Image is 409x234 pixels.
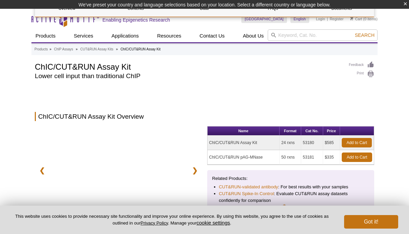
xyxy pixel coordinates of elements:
a: Services [70,29,97,42]
a: Products [31,29,59,42]
a: Print [349,70,374,78]
td: 24 rxns [280,136,301,150]
li: (0 items) [350,15,378,23]
a: CUT&RUN Spike-In Control [219,190,274,197]
a: Register [330,17,343,21]
a: About Us [239,29,268,42]
p: Related Products: [212,175,369,182]
a: Login [316,17,325,21]
a: ❯ [188,163,202,178]
a: English [290,15,309,23]
a: [GEOGRAPHIC_DATA] [241,15,287,23]
a: Add to Cart [342,138,372,147]
a: Resources [153,29,186,42]
input: Keyword, Cat. No. [268,29,378,41]
li: : For best results with your samples [219,184,363,190]
td: 50 rxns [280,150,301,165]
h2: ChIC/CUT&RUN Assay Kit Overview [35,112,374,121]
a: Add to Cart [342,153,372,162]
sup: ® [283,204,286,208]
td: ChIC/CUT&RUN Assay Kit [208,136,280,150]
td: 53180 [301,136,323,150]
li: : Dual Index NGS Kit for ChIP-Seq, CUT&RUN, and ds methylated DNA assays [219,204,363,217]
td: ChIC/CUT&RUN pAG-MNase [208,150,280,165]
th: Price [323,126,340,136]
li: » [49,47,51,51]
a: DNA Library Prep Kit for Illumina® [219,204,286,211]
th: Name [208,126,280,136]
a: CUT&RUN-validated antibody [219,184,278,190]
th: Cat No. [301,126,323,136]
p: This website uses cookies to provide necessary site functionality and improve your online experie... [11,213,333,226]
li: » [116,47,118,51]
span: Search [355,32,375,38]
h1: ChIC/CUT&RUN Assay Kit [35,61,342,71]
li: » [76,47,78,51]
button: Got it! [344,215,398,229]
td: $335 [323,150,340,165]
a: ❮ [35,163,49,178]
a: Applications [107,29,143,42]
button: cookie settings [196,220,230,226]
td: 53181 [301,150,323,165]
th: Format [280,126,301,136]
a: Feedback [349,61,374,69]
a: CUT&RUN Assay Kits [80,46,113,52]
a: ChIP Assays [54,46,73,52]
a: Contact Us [195,29,228,42]
li: | [327,15,328,23]
td: $585 [323,136,340,150]
a: Products [34,46,48,52]
li: : Evaluate CUT&RUN assay datasets confidently for comparison [219,190,363,204]
a: Cart [350,17,362,21]
a: Privacy Policy [141,220,168,226]
h2: Lower cell input than traditional ChIP [35,73,342,79]
img: Your Cart [350,17,353,20]
h2: Enabling Epigenetics Research [102,17,170,23]
button: Search [353,32,377,38]
li: ChIC/CUT&RUN Assay Kit [120,47,160,51]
